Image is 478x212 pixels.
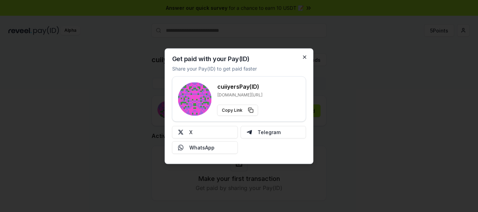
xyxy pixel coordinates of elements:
h2: Get paid with your Pay(ID) [172,56,249,62]
button: WhatsApp [172,141,238,154]
img: Whatsapp [178,145,184,150]
p: [DOMAIN_NAME][URL] [217,92,262,97]
img: X [178,129,184,135]
button: X [172,126,238,138]
p: Share your Pay(ID) to get paid faster [172,65,257,72]
button: Telegram [240,126,306,138]
button: Copy Link [217,104,258,116]
h3: cuiiyers Pay(ID) [217,82,262,90]
img: Telegram [246,129,252,135]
